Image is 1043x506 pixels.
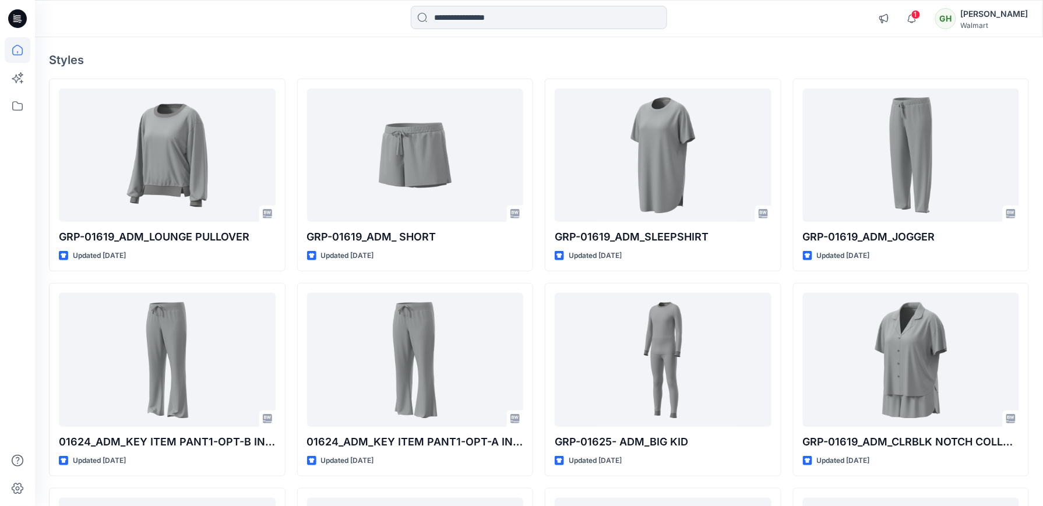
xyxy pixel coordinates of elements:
[961,21,1028,30] div: Walmart
[49,53,1029,67] h4: Styles
[307,229,524,245] p: GRP-01619_ADM_ SHORT
[817,250,870,262] p: Updated [DATE]
[73,250,126,262] p: Updated [DATE]
[961,7,1028,21] div: [PERSON_NAME]
[321,455,374,467] p: Updated [DATE]
[935,8,956,29] div: GH
[803,229,1020,245] p: GRP-01619_ADM_JOGGER
[803,293,1020,426] a: GRP-01619_ADM_CLRBLK NOTCH COLLAR SHORT SET
[911,10,921,19] span: 1
[73,455,126,467] p: Updated [DATE]
[569,250,622,262] p: Updated [DATE]
[803,89,1020,222] a: GRP-01619_ADM_JOGGER
[59,229,276,245] p: GRP-01619_ADM_LOUNGE PULLOVER
[555,434,771,450] p: GRP-01625- ADM_BIG KID
[321,250,374,262] p: Updated [DATE]
[569,455,622,467] p: Updated [DATE]
[307,293,524,426] a: 01624_ADM_KEY ITEM PANT1-OPT-A IN SEAM-27
[307,89,524,222] a: GRP-01619_ADM_ SHORT
[59,89,276,222] a: GRP-01619_ADM_LOUNGE PULLOVER
[59,293,276,426] a: 01624_ADM_KEY ITEM PANT1-OPT-B IN SEAM-29
[307,434,524,450] p: 01624_ADM_KEY ITEM PANT1-OPT-A IN SEAM-27
[555,229,771,245] p: GRP-01619_ADM_SLEEPSHIRT
[555,89,771,222] a: GRP-01619_ADM_SLEEPSHIRT
[555,293,771,426] a: GRP-01625- ADM_BIG KID
[59,434,276,450] p: 01624_ADM_KEY ITEM PANT1-OPT-B IN SEAM-29
[817,455,870,467] p: Updated [DATE]
[803,434,1020,450] p: GRP-01619_ADM_CLRBLK NOTCH COLLAR SHORT SET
